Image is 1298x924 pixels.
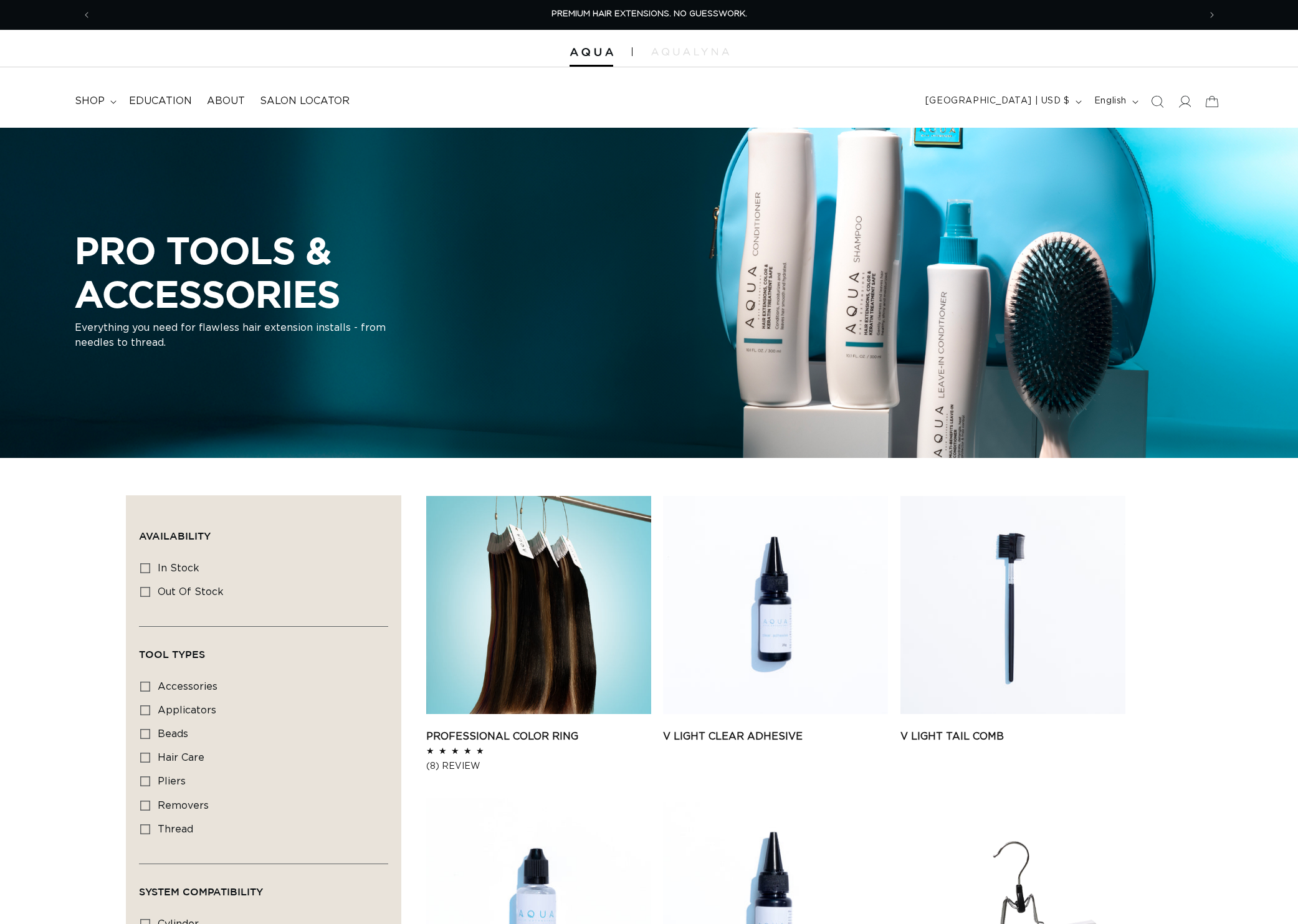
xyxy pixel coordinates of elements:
[129,95,192,108] span: Education
[139,886,263,897] span: System Compatibility
[260,95,350,108] span: Salon Locator
[918,90,1087,113] button: [GEOGRAPHIC_DATA] | USD $
[158,801,209,811] span: removers
[158,776,186,786] span: pliers
[1094,95,1127,108] span: English
[158,753,204,763] span: hair care
[199,87,252,115] a: About
[158,705,216,715] span: applicators
[139,649,205,660] span: Tool Types
[75,229,548,315] h2: PRO TOOLS & ACCESSORIES
[158,824,193,834] span: thread
[252,87,357,115] a: Salon Locator
[75,321,386,351] p: Everything you need for flawless hair extension installs - from needles to thread.
[139,627,388,672] summary: Tool Types (0 selected)
[1087,90,1143,113] button: English
[158,729,188,739] span: beads
[139,508,388,553] summary: Availability (0 selected)
[551,10,747,18] span: PREMIUM HAIR EXTENSIONS. NO GUESSWORK.
[925,95,1070,108] span: [GEOGRAPHIC_DATA] | USD $
[158,682,217,692] span: accessories
[139,530,211,541] span: Availability
[73,3,100,27] button: Previous announcement
[570,48,613,57] img: Aqua Hair Extensions
[158,563,199,573] span: In stock
[207,95,245,108] span: About
[663,729,888,744] a: V Light Clear Adhesive
[67,87,122,115] summary: shop
[1143,88,1171,115] summary: Search
[139,864,388,909] summary: System Compatibility (0 selected)
[426,729,651,744] a: Professional Color Ring
[75,95,105,108] span: shop
[900,729,1125,744] a: V Light Tail Comb
[651,48,729,55] img: aqualyna.com
[158,587,224,597] span: Out of stock
[1198,3,1226,27] button: Next announcement
[122,87,199,115] a: Education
